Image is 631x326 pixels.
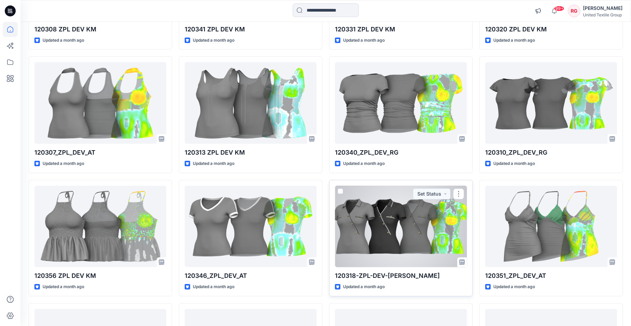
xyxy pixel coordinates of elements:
[583,4,622,12] div: [PERSON_NAME]
[185,25,317,34] p: 120341 ZPL DEV KM
[185,62,317,144] a: 120313 ZPL DEV KM
[34,148,166,157] p: 120307_ZPL_DEV_AT
[43,160,84,167] p: Updated a month ago
[335,186,467,267] a: 120318-ZPL-DEV-BD-JB
[34,186,166,267] a: 120356 ZPL DEV KM
[485,62,617,144] a: 120310_ZPL_DEV_RG
[493,37,535,44] p: Updated a month ago
[185,271,317,281] p: 120346_ZPL_DEV_AT
[568,5,580,17] div: RG
[335,271,467,281] p: 120318-ZPL-DEV-[PERSON_NAME]
[335,25,467,34] p: 120331 ZPL DEV KM
[193,283,234,290] p: Updated a month ago
[34,25,166,34] p: 120308 ZPL DEV KM
[34,62,166,144] a: 120307_ZPL_DEV_AT
[554,6,564,11] span: 99+
[485,25,617,34] p: 120320 ZPL DEV KM
[493,283,535,290] p: Updated a month ago
[185,148,317,157] p: 120313 ZPL DEV KM
[43,283,84,290] p: Updated a month ago
[335,148,467,157] p: 120340_ZPL_DEV_RG
[343,160,385,167] p: Updated a month ago
[343,37,385,44] p: Updated a month ago
[34,271,166,281] p: 120356 ZPL DEV KM
[485,186,617,267] a: 120351_ZPL_DEV_AT
[485,148,617,157] p: 120310_ZPL_DEV_RG
[493,160,535,167] p: Updated a month ago
[335,62,467,144] a: 120340_ZPL_DEV_RG
[343,283,385,290] p: Updated a month ago
[485,271,617,281] p: 120351_ZPL_DEV_AT
[193,160,234,167] p: Updated a month ago
[185,186,317,267] a: 120346_ZPL_DEV_AT
[583,12,622,17] div: United Textile Group
[43,37,84,44] p: Updated a month ago
[193,37,234,44] p: Updated a month ago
